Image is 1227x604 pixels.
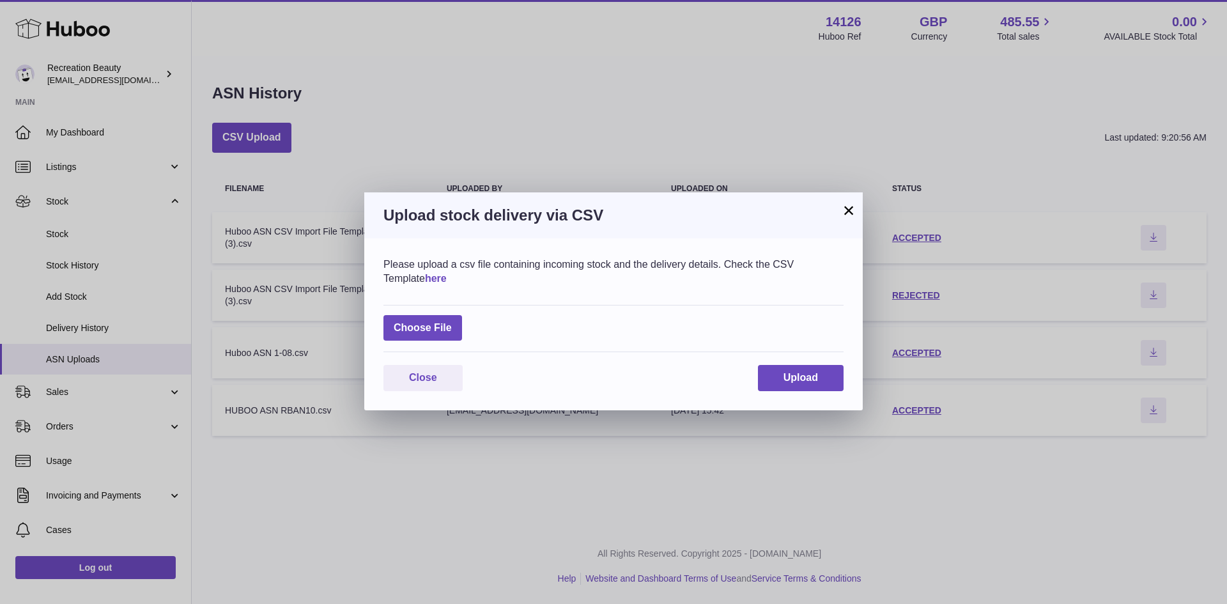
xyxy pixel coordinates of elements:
div: Please upload a csv file containing incoming stock and the delivery details. Check the CSV Template [383,258,844,285]
span: Choose File [383,315,462,341]
span: Close [409,372,437,383]
button: Close [383,365,463,391]
a: here [425,273,447,284]
span: Upload [783,372,818,383]
button: × [841,203,856,218]
h3: Upload stock delivery via CSV [383,205,844,226]
button: Upload [758,365,844,391]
